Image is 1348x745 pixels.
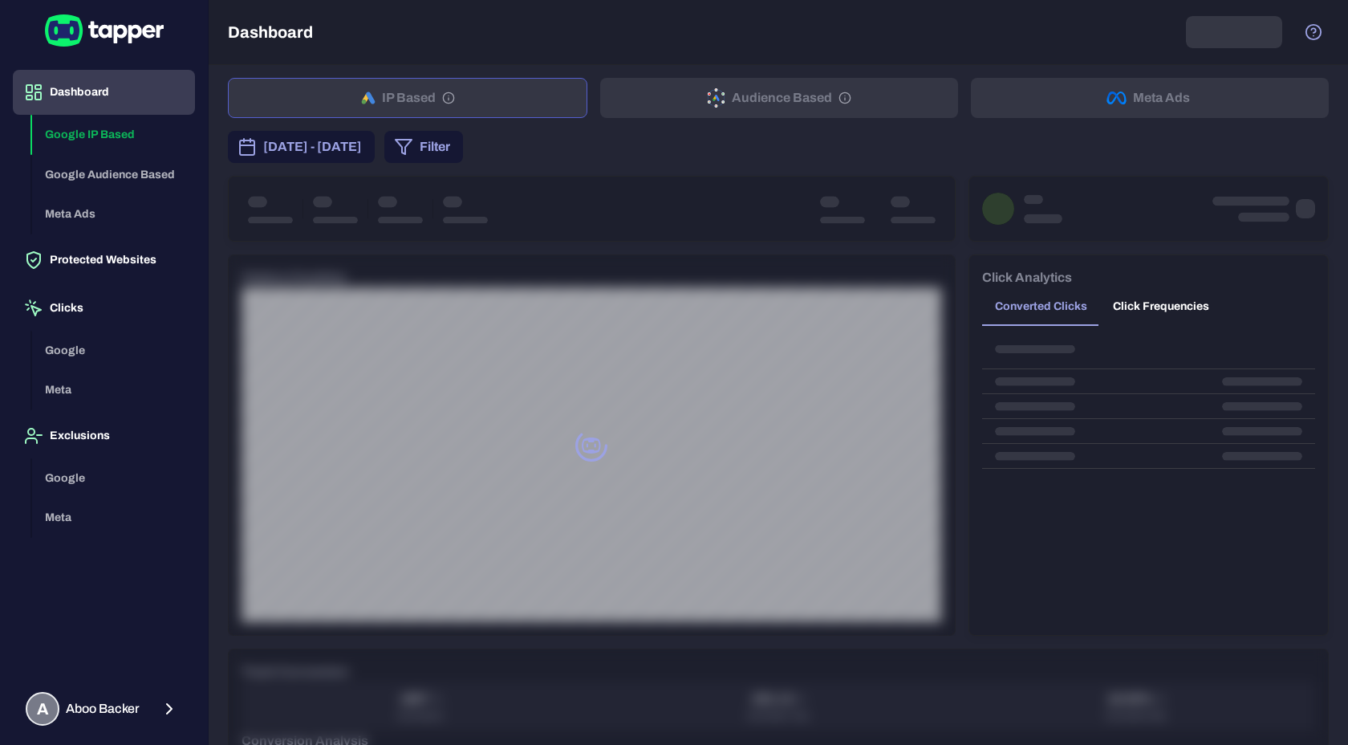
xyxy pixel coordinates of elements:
[13,286,195,331] button: Clicks
[13,70,195,115] button: Dashboard
[13,413,195,458] button: Exclusions
[13,84,195,98] a: Dashboard
[228,22,313,42] h5: Dashboard
[13,252,195,266] a: Protected Websites
[384,131,463,163] button: Filter
[13,686,195,732] button: AAboo Backer
[26,692,59,726] div: A
[982,287,1100,326] button: Converted Clicks
[1100,287,1222,326] button: Click Frequencies
[13,300,195,314] a: Clicks
[66,701,140,717] span: Aboo Backer
[13,238,195,283] button: Protected Websites
[263,137,362,157] span: [DATE] - [DATE]
[13,428,195,442] a: Exclusions
[982,268,1072,287] h6: Click Analytics
[228,131,375,163] button: [DATE] - [DATE]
